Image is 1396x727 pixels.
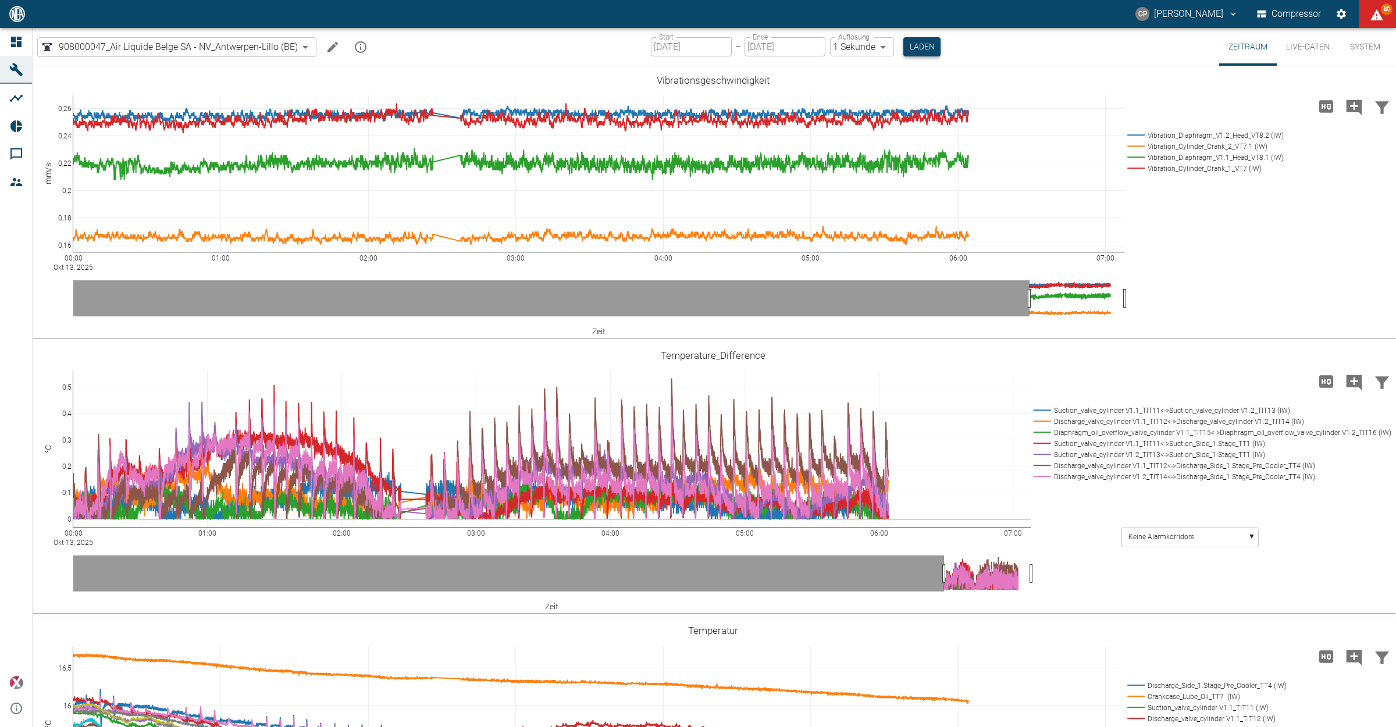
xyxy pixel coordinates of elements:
button: Zeitraum [1219,28,1277,66]
button: Machine bearbeiten [321,35,344,59]
div: CP [1135,7,1149,21]
button: Einstellungen [1331,3,1352,24]
text: Keine Alarmkorridore [1128,533,1194,541]
button: Kommentar hinzufügen [1340,91,1368,122]
button: System [1339,28,1391,66]
button: Compressor [1255,3,1324,24]
input: DD.MM.YYYY [745,37,825,56]
button: mission info [349,35,372,59]
img: Xplore Logo [9,676,23,690]
button: Kommentar hinzufügen [1340,366,1368,397]
a: 908000047_Air Liquide Belge SA - NV_Antwerpen-Lillo (BE) [40,40,298,54]
button: Daten filtern [1368,91,1396,122]
span: 908000047_Air Liquide Belge SA - NV_Antwerpen-Lillo (BE) [59,40,298,54]
button: Laden [903,37,941,56]
input: DD.MM.YYYY [651,37,732,56]
button: christoph.palm@neuman-esser.com [1134,3,1240,24]
img: logo [8,6,26,22]
button: Daten filtern [1368,366,1396,397]
label: Start [659,32,674,42]
div: 1 Sekunde [830,37,894,56]
label: Ende [753,32,768,42]
label: Auflösung [838,32,870,42]
button: Kommentar hinzufügen [1340,642,1368,672]
p: – [735,40,741,54]
button: Daten filtern [1368,642,1396,672]
span: Hohe Auflösung [1312,650,1340,661]
span: Hohe Auflösung [1312,100,1340,111]
button: Live-Daten [1277,28,1339,66]
span: 80 [1381,3,1393,15]
span: Hohe Auflösung [1312,375,1340,386]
